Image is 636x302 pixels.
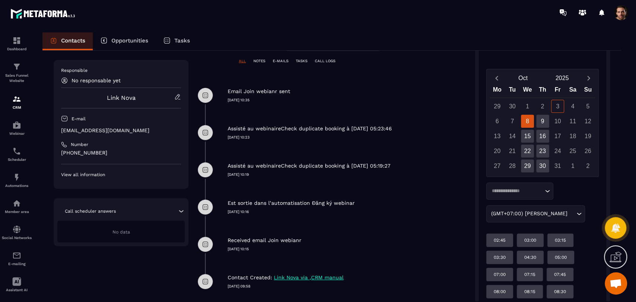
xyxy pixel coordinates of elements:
p: 07:45 [554,271,566,277]
p: Member area [2,210,32,214]
img: automations [12,121,21,130]
a: schedulerschedulerScheduler [2,141,32,167]
button: Next month [582,73,595,83]
div: 2 [581,159,594,172]
p: 03:00 [524,237,536,243]
p: Assistant AI [2,288,32,292]
p: CRM [2,105,32,109]
p: E-mail [72,116,86,122]
p: Call scheduler answers [65,208,116,214]
p: 08:00 [494,289,506,295]
p: [PHONE_NUMBER] [61,149,181,156]
div: 1 [521,100,534,113]
p: Link Nova via ,CRM manual [274,274,344,281]
a: Opportunities [93,32,156,50]
div: 7 [506,115,519,128]
p: Contact Created: [228,274,272,281]
p: 05:00 [555,254,567,260]
a: formationformationCRM [2,89,32,115]
p: Tasks [174,37,190,44]
img: formation [12,62,21,71]
input: Search for option [489,187,543,195]
div: 24 [551,144,564,158]
a: formationformationDashboard [2,31,32,57]
p: Number [71,142,88,147]
div: 17 [551,130,564,143]
img: formation [12,36,21,45]
p: Contacts [61,37,85,44]
div: 26 [581,144,594,158]
img: automations [12,199,21,208]
p: CALL LOGS [315,58,335,64]
p: 03:30 [494,254,506,260]
div: Tu [505,85,520,98]
p: [DATE] 10:35 [228,98,468,103]
p: [DATE] 10:19 [228,172,468,177]
a: Link Nova [107,94,136,101]
div: 20 [491,144,504,158]
div: Search for option [486,182,553,200]
div: 14 [506,130,519,143]
div: We [520,85,535,98]
p: 07:15 [524,271,535,277]
div: 12 [581,115,594,128]
div: 16 [536,130,549,143]
div: 21 [506,144,519,158]
p: Opportunities [111,37,148,44]
div: 22 [521,144,534,158]
div: 25 [566,144,579,158]
p: Assisté au webinaireCheck duplicate booking à [DATE] 05:19:27 [228,162,390,169]
p: Webinar [2,131,32,136]
div: 23 [536,144,549,158]
p: E-mailing [2,262,32,266]
div: 1 [566,159,579,172]
p: View all information [61,172,181,178]
div: 29 [491,100,504,113]
button: Previous month [490,73,503,83]
div: 2 [536,100,549,113]
img: social-network [12,225,21,234]
p: 07:00 [494,271,506,277]
div: 30 [536,159,549,172]
p: [DATE] 10:23 [228,135,468,140]
div: Th [535,85,550,98]
p: No responsable yet [72,77,121,83]
img: logo [10,7,77,20]
div: Sa [565,85,580,98]
p: Automations [2,184,32,188]
a: automationsautomationsMember area [2,193,32,219]
div: 10 [551,115,564,128]
p: [EMAIL_ADDRESS][DOMAIN_NAME] [61,127,181,134]
p: 03:15 [555,237,566,243]
a: social-networksocial-networkSocial Networks [2,219,32,245]
div: 9 [536,115,549,128]
a: Contacts [42,32,93,50]
p: NOTES [253,58,265,64]
div: 4 [566,100,579,113]
div: 11 [566,115,579,128]
div: 18 [566,130,579,143]
div: 30 [506,100,519,113]
p: 02:45 [494,237,506,243]
div: Calendar wrapper [490,85,595,172]
div: Search for option [486,205,585,222]
a: formationformationSales Funnel Website [2,57,32,89]
p: [DATE] 10:16 [228,209,468,214]
p: [DATE] 09:58 [228,284,468,289]
p: Email Join webianr sent [228,88,290,95]
div: 31 [551,159,564,172]
div: 13 [491,130,504,143]
img: email [12,251,21,260]
div: 3 [551,100,564,113]
p: 08:15 [524,289,535,295]
p: 08:30 [554,289,566,295]
span: No data [113,229,130,235]
p: Est sortie dans l’automatisation Đăng ký webinar [228,200,355,207]
a: Assistant AI [2,271,32,298]
a: automationsautomationsAutomations [2,167,32,193]
img: formation [12,95,21,104]
p: Received email Join webianr [228,237,301,244]
p: TASKS [296,58,307,64]
a: automationsautomationsWebinar [2,115,32,141]
div: 29 [521,159,534,172]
